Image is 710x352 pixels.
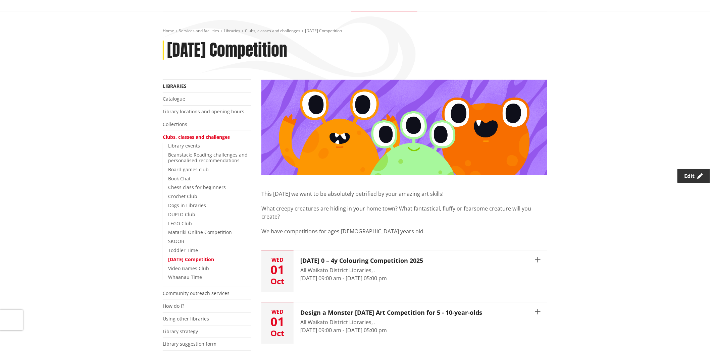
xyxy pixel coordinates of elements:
[167,41,287,60] h1: [DATE] Competition
[168,211,195,218] a: DUPLO Club
[261,264,294,276] div: 01
[163,341,216,347] a: Library suggestion form
[300,266,423,274] div: All Waikato District Libraries, .
[168,274,202,280] a: Whaanau Time
[677,169,710,183] a: Edit
[168,193,197,199] a: Crochet Club
[168,166,209,173] a: Board games club
[261,190,547,198] p: This [DATE] we want to be absolutely petrified by your amazing art skills!
[300,318,482,326] div: All Waikato District Libraries, .
[163,290,230,296] a: Community outreach services
[261,329,294,337] div: Oct
[168,229,232,235] a: Matariki Online Competition
[261,257,294,262] div: Wed
[261,250,547,292] button: Wed 01 Oct [DATE] 0 – 4y Colouring Competition 2025 All Waikato District Libraries, . [DATE] 09:0...
[168,202,206,209] a: Dogs in Libraries
[261,204,547,221] p: What creepy creatures are hiding in your home town? What fantastical, fluffy or fearsome creature...
[261,316,294,328] div: 01
[684,172,695,180] span: Edit
[168,152,248,164] a: Beanstack: Reading challenges and personalised recommendations
[163,96,185,102] a: Catalogue
[168,184,226,190] a: Chess class for beginners
[168,220,192,227] a: LEGO Club
[179,28,219,34] a: Services and facilities
[163,303,184,309] a: How do I?
[261,277,294,285] div: Oct
[168,175,191,182] a: Book Chat
[261,302,547,344] button: Wed 01 Oct Design a Monster [DATE] Art Competition for 5 - 10-year-olds All Waikato District Libr...
[168,265,209,272] a: Video Games Club
[168,247,198,253] a: Toddler Time
[163,83,187,89] a: Libraries
[163,134,230,140] a: Clubs, classes and challenges
[300,275,387,282] time: [DATE] 09:00 am - [DATE] 05:00 pm
[163,28,174,34] a: Home
[163,121,187,127] a: Collections
[168,238,184,244] a: SKOOB
[300,327,387,334] time: [DATE] 09:00 am - [DATE] 05:00 pm
[168,256,214,262] a: [DATE] Competition
[305,28,342,34] span: [DATE] Competition
[300,309,482,316] h3: Design a Monster [DATE] Art Competition for 5 - 10-year-olds
[163,328,198,335] a: Library strategy
[163,108,244,115] a: Library locations and opening hours
[163,315,209,322] a: Using other libraries
[300,257,423,265] h3: [DATE] 0 – 4y Colouring Competition 2025
[168,142,200,149] a: Library events
[261,227,547,235] p: We have competitions for ages [DEMOGRAPHIC_DATA] years old.
[224,28,240,34] a: Libraries
[261,309,294,314] div: Wed
[163,28,547,34] nav: breadcrumb
[261,80,547,175] img: Website banners (1)
[245,28,300,34] a: Clubs, classes and challenges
